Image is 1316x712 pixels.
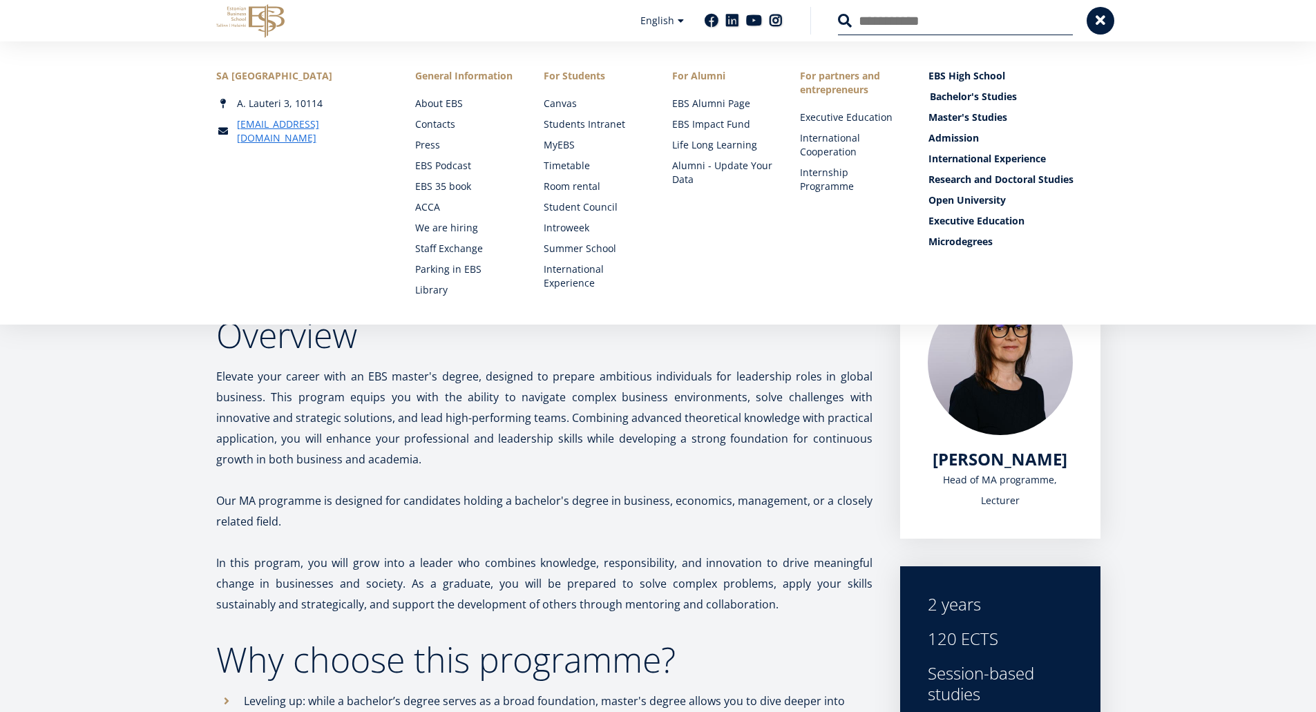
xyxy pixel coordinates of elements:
[16,192,153,204] span: MA in International Management
[415,117,516,131] a: Contacts
[928,152,1100,166] a: International Experience
[672,69,773,83] span: For Alumni
[928,193,1100,207] a: Open University
[933,449,1067,470] a: [PERSON_NAME]
[216,69,388,83] div: SA [GEOGRAPHIC_DATA]
[800,131,901,159] a: International Cooperation
[930,90,1102,104] a: Bachelor's Studies
[705,14,718,28] a: Facebook
[544,200,645,214] a: Student Council
[928,110,1100,124] a: Master's Studies
[415,262,516,276] a: Parking in EBS
[544,138,645,152] a: MyEBS
[928,594,1073,615] div: 2 years
[672,117,773,131] a: EBS Impact Fund
[928,663,1073,704] div: Session-based studies
[544,242,645,256] a: Summer School
[3,193,12,202] input: MA in International Management
[415,180,516,193] a: EBS 35 book
[769,14,783,28] a: Instagram
[928,214,1100,228] a: Executive Education
[216,97,388,110] div: A. Lauteri 3, 10114
[415,200,516,214] a: ACCA
[672,138,773,152] a: Life Long Learning
[415,138,516,152] a: Press
[928,470,1073,511] div: Head of MA programme, Lecturer
[800,166,901,193] a: Internship Programme
[544,69,645,83] a: For Students
[544,262,645,290] a: International Experience
[928,173,1100,186] a: Research and Doctoral Studies
[746,14,762,28] a: Youtube
[544,221,645,235] a: Introweek
[928,290,1073,435] img: Piret Masso
[800,69,901,97] span: For partners and entrepreneurs
[672,159,773,186] a: Alumni - Update Your Data
[216,552,872,615] p: In this program, you will grow into a leader who combines knowledge, responsibility, and innovati...
[216,642,872,677] h2: Why choose this programme?
[928,69,1100,83] a: EBS High School
[928,131,1100,145] a: Admission
[800,110,901,124] a: Executive Education
[237,117,388,145] a: [EMAIL_ADDRESS][DOMAIN_NAME]
[216,490,872,532] p: Our MA programme is designed for candidates holding a bachelor's degree in business, economics, m...
[672,97,773,110] a: EBS Alumni Page
[544,117,645,131] a: Students Intranet
[928,235,1100,249] a: Microdegrees
[216,318,872,352] h2: Overview
[928,628,1073,649] div: 120 ECTS
[415,221,516,235] a: We are hiring
[216,369,872,467] span: Elevate your career with an EBS master's degree, designed to prepare ambitious individuals for le...
[415,159,516,173] a: EBS Podcast
[544,159,645,173] a: Timetable
[328,1,372,13] span: Last Name
[544,97,645,110] a: Canvas
[415,97,516,110] a: About EBS
[415,283,516,297] a: Library
[725,14,739,28] a: Linkedin
[415,69,516,83] span: General Information
[415,242,516,256] a: Staff Exchange
[544,180,645,193] a: Room rental
[933,448,1067,470] span: [PERSON_NAME]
